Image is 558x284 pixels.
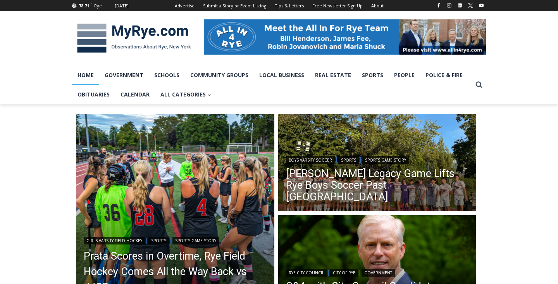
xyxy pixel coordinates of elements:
a: Community Groups [185,65,254,85]
a: [PERSON_NAME] Legacy Game Lifts Rye Boys Soccer Past [GEOGRAPHIC_DATA] [286,168,469,203]
a: Sports [338,156,359,164]
a: X [466,1,475,10]
span: 78.71 [79,3,89,9]
div: | | [286,155,469,164]
a: Government [99,65,149,85]
a: Sports Game Story [172,237,219,244]
a: Sports [148,237,169,244]
a: Calendar [115,85,155,104]
a: Instagram [444,1,454,10]
a: Linkedin [455,1,465,10]
a: City of Rye [330,269,358,277]
a: Real Estate [310,65,356,85]
img: All in for Rye [204,19,486,54]
div: | | [84,235,267,244]
a: All Categories [155,85,217,104]
a: Sports [356,65,389,85]
a: Facebook [434,1,443,10]
a: Schools [149,65,185,85]
a: Obituaries [72,85,115,104]
a: People [389,65,420,85]
button: View Search Form [472,78,486,92]
a: Read More Felix Wismer’s Legacy Game Lifts Rye Boys Soccer Past Pleasantville [278,114,477,213]
nav: Primary Navigation [72,65,472,105]
div: Rye [94,2,102,9]
a: Sports Game Story [362,156,409,164]
a: YouTube [477,1,486,10]
div: [DATE] [115,2,129,9]
img: (PHOTO: The Rye Boys Soccer team from October 4, 2025, against Pleasantville. Credit: Daniela Arr... [278,114,477,213]
a: Police & Fire [420,65,468,85]
a: Rye City Council [286,269,327,277]
a: Home [72,65,99,85]
img: MyRye.com [72,18,196,59]
div: | | [286,267,469,277]
a: Local Business [254,65,310,85]
a: Government [362,269,395,277]
span: All Categories [160,90,211,99]
a: Boys Varsity Soccer [286,156,335,164]
a: Girls Varsity Field Hockey [84,237,145,244]
span: F [90,2,92,6]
